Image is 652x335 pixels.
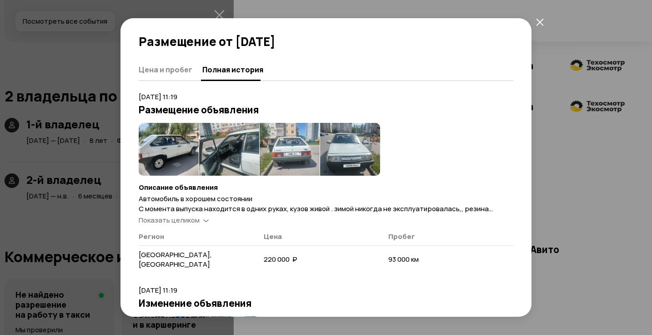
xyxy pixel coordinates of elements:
span: Регион [139,232,164,241]
img: 1.tJEs_7aM7lSY3BC6nY6zhz-DGDqvb35CqW57G6M6fEyuOSwZ-z15SaxlKUuqaHkb_20pTZo.n-ZF-doym72TrpH72MKTI10... [260,123,320,176]
img: 1.19b6MbaMjRNOEnP9SwapxulNe3119E0OLfAfDXr2SQ94oEEILqMYXC6mH195q0xZeKUcCEw.qZ-QtgoaLQRQ30JCVINwhoH... [139,123,199,176]
span: Цена и пробег [139,65,192,74]
span: Полная история [202,65,263,74]
span: 93 000 км [388,254,419,264]
h3: Размещение объявления [139,104,513,116]
span: [GEOGRAPHIC_DATA], [GEOGRAPHIC_DATA] [139,250,212,269]
span: Цена [264,232,282,241]
a: Показать целиком [139,215,209,225]
img: 1.8whjm7aMqc3XuFcj0uS1ZHDnX6PhDG-AsVll1bMIaNPhDG6F7V4_1eMNONKzXTyF4wtv09U.poG3HxxEOoer1ffq6ahgYty... [199,123,259,176]
h4: Описание объявления [139,183,513,192]
h3: Изменение объявления [139,297,513,309]
button: закрыть [532,14,548,30]
img: 1.z9b7_7aMlRNP3Gv9SvitweiDY30obgUOeD4HDXw9Al95P1QFdGpYXHVvVVsrZQQEKzlYWE0.WXtAxEFcQwdaoiV97nB72wr... [320,123,380,176]
span: 220 000 ₽ [264,254,297,264]
span: Автомобиль в хорошем состоянии С момента выпуска находится в одних руках, кузов живой . зимой ник... [139,194,493,244]
p: [DATE] 11:19 [139,285,513,295]
span: Пробег [388,232,415,241]
h2: Размещение от [DATE] [139,35,513,48]
p: [DATE] 11:19 [139,92,513,102]
span: Показать целиком [139,215,200,225]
